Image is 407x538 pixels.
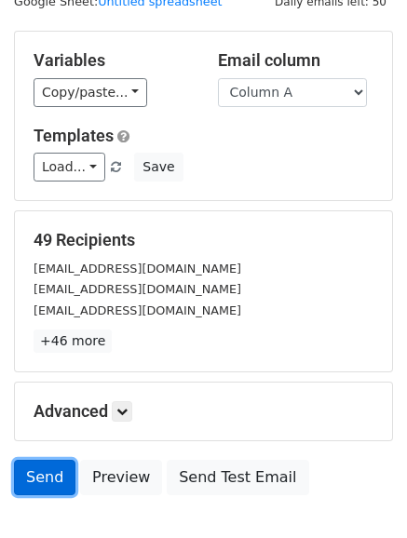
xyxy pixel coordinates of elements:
h5: Advanced [34,401,373,422]
h5: Variables [34,50,190,71]
iframe: Chat Widget [314,449,407,538]
a: Copy/paste... [34,78,147,107]
a: Templates [34,126,114,145]
h5: Email column [218,50,374,71]
a: Send Test Email [167,460,308,495]
button: Save [134,153,183,182]
a: Load... [34,153,105,182]
a: +46 more [34,330,112,353]
small: [EMAIL_ADDRESS][DOMAIN_NAME] [34,303,241,317]
small: [EMAIL_ADDRESS][DOMAIN_NAME] [34,282,241,296]
small: [EMAIL_ADDRESS][DOMAIN_NAME] [34,262,241,276]
h5: 49 Recipients [34,230,373,250]
a: Send [14,460,75,495]
a: Preview [80,460,162,495]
